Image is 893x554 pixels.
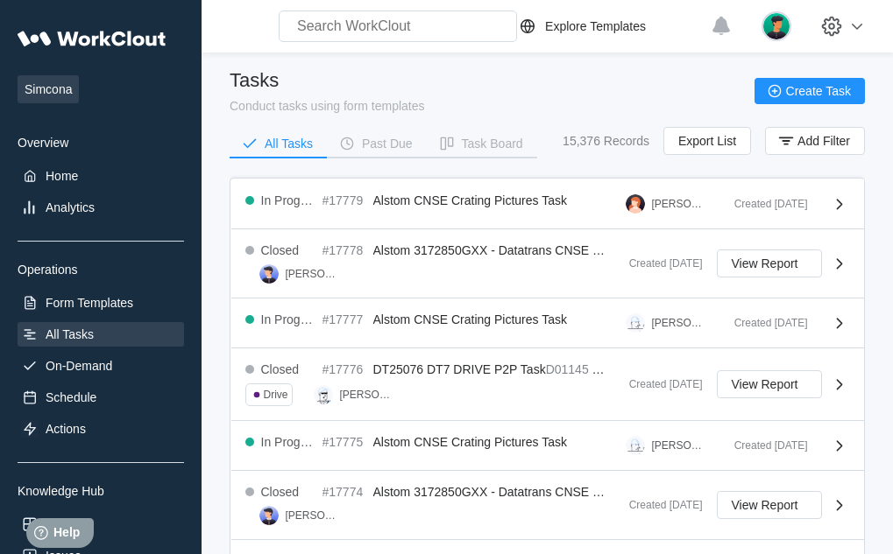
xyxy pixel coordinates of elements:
div: [PERSON_NAME] [652,439,706,452]
div: 15,376 Records [563,134,649,148]
div: Tasks [230,69,425,92]
div: Actions [46,422,86,436]
div: #17777 [322,312,366,326]
div: Overview [18,136,184,150]
button: All Tasks [230,130,327,157]
div: Created [DATE] [615,378,703,390]
div: Knowledge Hub [18,484,184,498]
div: [PERSON_NAME] [340,389,394,401]
div: Created [DATE] [720,439,808,452]
img: clout-09.png [626,313,645,333]
a: Home [18,164,184,188]
a: On-Demand [18,354,184,378]
span: Alstom CNSE Crating Pictures Task [373,435,567,449]
img: user-5.png [259,506,279,525]
div: On-Demand [46,359,112,373]
a: In Progress#17777Alstom CNSE Crating Pictures Task[PERSON_NAME]Created [DATE] [231,298,864,348]
span: Create Task [786,85,851,97]
div: Created [DATE] [615,257,703,270]
span: Alstom CNSE Crating Pictures Task [373,312,567,326]
img: user-2.png [626,194,645,214]
span: Simcona [18,75,79,103]
a: Assets [18,512,184,536]
div: Closed [261,362,300,376]
button: Create Task [755,78,865,104]
a: In Progress#17779Alstom CNSE Crating Pictures Task[PERSON_NAME]Created [DATE] [231,179,864,229]
div: Schedule [46,390,96,404]
div: Closed [261,243,300,257]
a: Analytics [18,195,184,220]
span: DT25076 DT7 DRIVE P2P Task [373,362,546,376]
button: Export List [663,127,751,155]
button: View Report [717,491,822,519]
span: View Report [732,257,798,270]
div: #17779 [322,193,366,207]
a: Closed#17774Alstom 3172850GXX - Datatrans CNSE Final Inspection Task[PERSON_NAME]Created [DATE]Vi... [231,471,864,540]
div: #17774 [322,485,366,499]
button: Past Due [327,130,427,157]
div: Closed [261,485,300,499]
div: Form Templates [46,296,133,310]
a: All Tasks [18,322,184,347]
div: Past Due [362,137,413,150]
div: Conduct tasks using form templates [230,99,425,113]
button: Task Board [427,130,537,157]
div: #17776 [322,362,366,376]
span: Export List [678,135,736,147]
div: In Progress [261,312,315,326]
img: clout-09.png [626,436,645,455]
div: Home [46,169,78,183]
button: View Report [717,249,822,277]
div: #17778 [322,243,366,257]
span: Add Filter [797,135,850,147]
button: Add Filter [765,127,865,155]
div: All Tasks [265,137,313,150]
span: Alstom 3172850GXX - Datatrans CNSE Final Inspection Task [373,485,707,499]
span: Alstom 3172850GXX - Datatrans CNSE Final Inspection Task [373,243,707,257]
a: In Progress#17775Alstom CNSE Crating Pictures Task[PERSON_NAME]Created [DATE] [231,421,864,471]
span: Alstom CNSE Crating Pictures Task [373,193,567,207]
div: Explore Templates [545,19,646,33]
div: In Progress [261,193,315,207]
div: Task Board [462,137,523,150]
button: View Report [717,370,822,398]
div: [PERSON_NAME] [652,198,706,210]
div: All Tasks [46,327,94,341]
a: Schedule [18,385,184,410]
div: [PERSON_NAME] [286,509,340,522]
div: Drive [264,389,288,401]
div: [PERSON_NAME] [286,268,340,280]
div: #17775 [322,435,366,449]
span: View Report [732,499,798,511]
div: Created [DATE] [615,499,703,511]
div: Created [DATE] [720,198,808,210]
img: clout-01.png [314,385,333,404]
div: Operations [18,263,184,277]
mark: D01145 [546,362,589,376]
div: In Progress [261,435,315,449]
a: Closed#17776DT25076 DT7 DRIVE P2P TaskD01145G17905Drive[PERSON_NAME]Created [DATE]View Report [231,348,864,421]
div: Analytics [46,200,95,214]
a: Actions [18,417,184,441]
img: user.png [762,11,791,41]
span: View Report [732,378,798,390]
div: [PERSON_NAME] [652,317,706,329]
div: Created [DATE] [720,317,808,329]
a: Form Templates [18,291,184,315]
a: Closed#17778Alstom 3172850GXX - Datatrans CNSE Final Inspection Task[PERSON_NAME]Created [DATE]Vi... [231,229,864,298]
img: user-5.png [259,264,279,284]
input: Search WorkClout [279,11,517,42]
a: Explore Templates [517,16,702,37]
